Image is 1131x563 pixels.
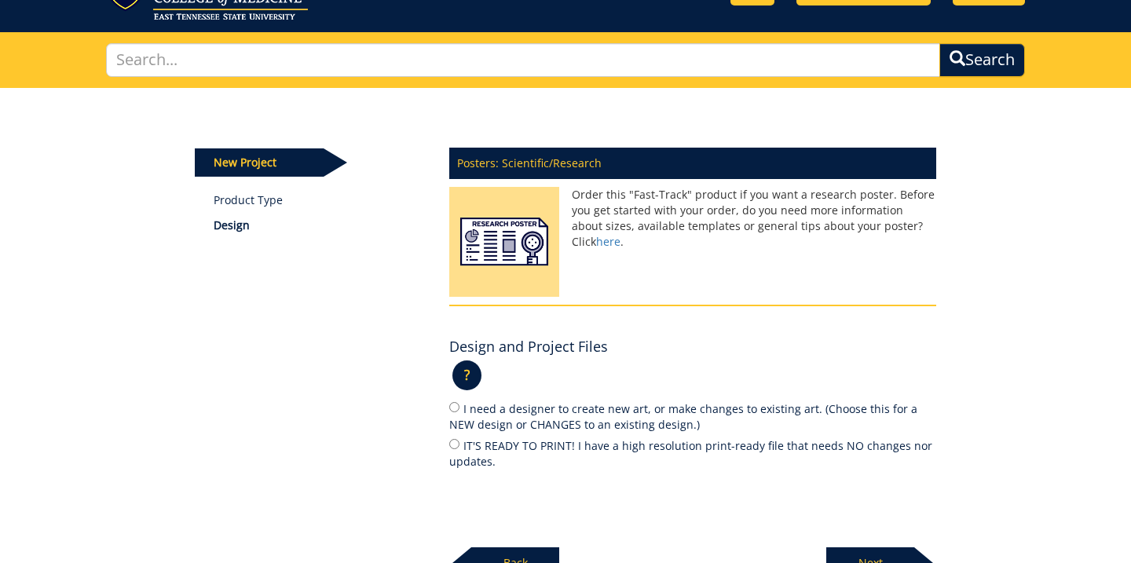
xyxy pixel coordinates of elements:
[106,43,940,77] input: Search...
[214,192,426,208] a: Product Type
[214,218,426,233] p: Design
[452,360,481,390] p: ?
[449,400,936,433] label: I need a designer to create new art, or make changes to existing art. (Choose this for a NEW desi...
[596,234,620,249] a: here
[939,43,1025,77] button: Search
[195,148,324,177] p: New Project
[449,339,608,355] h4: Design and Project Files
[449,148,936,179] p: Posters: Scientific/Research
[449,439,459,449] input: IT'S READY TO PRINT! I have a high resolution print-ready file that needs NO changes nor updates.
[449,187,936,250] p: Order this "Fast-Track" product if you want a research poster. Before you get started with your o...
[449,402,459,412] input: I need a designer to create new art, or make changes to existing art. (Choose this for a NEW desi...
[449,437,936,470] label: IT'S READY TO PRINT! I have a high resolution print-ready file that needs NO changes nor updates.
